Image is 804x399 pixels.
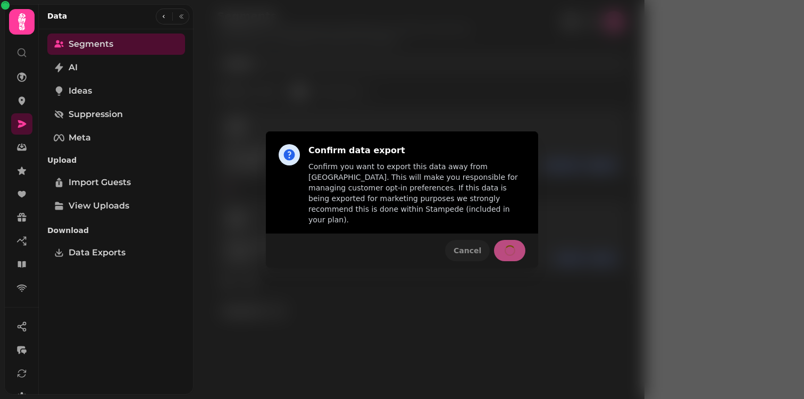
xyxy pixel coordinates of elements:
[47,104,185,125] a: Suppression
[69,246,125,259] span: Data Exports
[69,61,78,74] span: AI
[445,240,490,261] button: Cancel
[47,195,185,217] a: View Uploads
[47,221,185,240] p: Download
[69,131,91,144] span: Meta
[47,34,185,55] a: Segments
[69,38,113,51] span: Segments
[47,151,185,170] p: Upload
[47,11,67,21] h2: Data
[308,144,525,157] h2: Confirm data export
[47,57,185,78] a: AI
[308,161,525,225] p: Confirm you want to export this data away from [GEOGRAPHIC_DATA]. This will make you responsible ...
[39,29,194,395] nav: Tabs
[47,127,185,148] a: Meta
[69,108,123,121] span: Suppression
[69,199,129,212] span: View Uploads
[69,176,131,189] span: Import Guests
[47,80,185,102] a: Ideas
[47,172,185,193] a: Import Guests
[454,247,481,254] span: Cancel
[69,85,92,97] span: Ideas
[47,242,185,263] a: Data Exports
